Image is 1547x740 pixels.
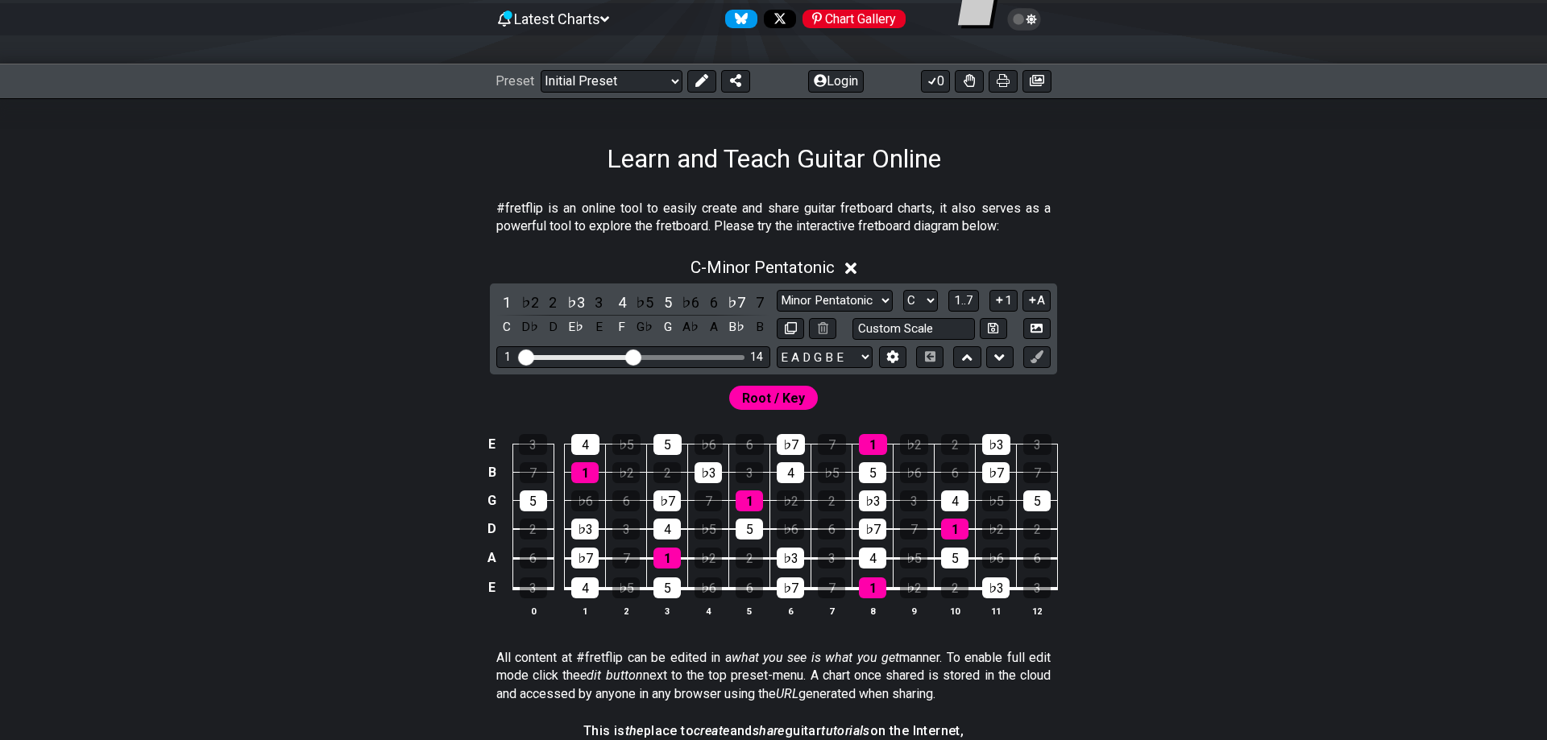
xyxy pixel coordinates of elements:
div: 4 [571,577,599,598]
td: E [483,573,502,603]
div: 4 [571,434,599,455]
button: Move down [986,346,1014,368]
div: toggle pitch class [749,316,770,338]
div: ♭5 [818,462,845,483]
div: 14 [750,350,763,364]
h1: Learn and Teach Guitar Online [607,143,941,174]
div: 2 [1023,519,1051,539]
select: Preset [541,70,682,93]
div: toggle pitch class [542,316,563,338]
div: toggle scale degree [566,291,587,313]
th: 4 [688,602,729,619]
div: toggle scale degree [634,291,655,313]
div: Visible fret range [496,346,770,368]
span: First enable full edit mode to edit [742,387,805,410]
button: First click edit preset to enable marker editing [1023,346,1051,368]
div: ♭5 [612,577,640,598]
th: 10 [935,602,976,619]
div: toggle pitch class [612,316,632,338]
div: 6 [818,519,845,539]
div: ♭2 [900,577,927,598]
div: 6 [612,490,640,511]
div: 2 [941,577,968,598]
div: 2 [818,490,845,511]
th: 8 [852,602,894,619]
div: ♭2 [777,490,804,511]
div: toggle pitch class [566,316,587,338]
em: share [753,723,785,738]
div: 2 [520,519,547,539]
div: 2 [941,434,969,455]
div: 7 [818,434,846,455]
div: 7 [695,490,722,511]
div: Chart Gallery [803,10,906,28]
em: edit button [580,668,642,683]
button: Delete [809,318,836,340]
div: 6 [941,462,968,483]
th: 2 [606,602,647,619]
th: 1 [565,602,606,619]
div: ♭3 [982,434,1010,455]
div: 7 [1023,462,1051,483]
div: ♭7 [859,519,886,539]
div: 1 [653,548,681,568]
button: 1 [989,290,1017,312]
div: 3 [1023,577,1051,598]
div: toggle pitch class [657,316,678,338]
th: 12 [1017,602,1058,619]
div: ♭2 [612,462,640,483]
th: 6 [770,602,811,619]
div: 5 [859,462,886,483]
div: toggle pitch class [680,316,701,338]
div: 1 [736,490,763,511]
em: tutorials [821,723,870,738]
div: toggle scale degree [726,291,747,313]
button: Create image [1022,70,1051,93]
div: toggle scale degree [657,291,678,313]
td: D [483,515,502,544]
a: Follow #fretflip at X [757,10,796,28]
div: 6 [736,577,763,598]
div: ♭7 [982,462,1010,483]
th: 7 [811,602,852,619]
a: Follow #fretflip at Bluesky [719,10,757,28]
button: A [1022,290,1051,312]
p: #fretflip is an online tool to easily create and share guitar fretboard charts, it also serves as... [496,200,1051,236]
td: G [483,486,502,515]
button: Toggle horizontal chord view [916,346,944,368]
div: 1 [941,519,968,539]
div: 4 [653,519,681,539]
em: what you see is what you get [732,650,900,665]
div: 5 [520,490,547,511]
div: toggle pitch class [703,316,724,338]
div: ♭2 [695,548,722,568]
em: the [625,723,644,738]
div: 4 [859,548,886,568]
span: 1..7 [954,293,973,308]
div: toggle scale degree [703,291,724,313]
button: Create Image [1023,318,1051,340]
div: ♭3 [859,490,886,511]
button: Copy [777,318,804,340]
div: toggle scale degree [588,291,609,313]
div: 2 [653,462,681,483]
button: Print [989,70,1018,93]
td: E [483,431,502,459]
div: 7 [612,548,640,568]
p: All content at #fretflip can be edited in a manner. To enable full edit mode click the next to th... [496,649,1051,703]
div: ♭7 [777,434,805,455]
td: A [483,544,502,573]
div: ♭6 [695,577,722,598]
button: Toggle Dexterity for all fretkits [955,70,984,93]
div: 1 [504,350,511,364]
div: toggle scale degree [496,291,517,313]
div: ♭6 [982,548,1010,568]
select: Scale [777,290,893,312]
div: 1 [859,577,886,598]
div: toggle scale degree [749,291,770,313]
div: ♭6 [900,462,927,483]
button: Login [808,70,864,93]
button: Move up [953,346,981,368]
div: ♭3 [571,519,599,539]
button: 1..7 [948,290,979,312]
